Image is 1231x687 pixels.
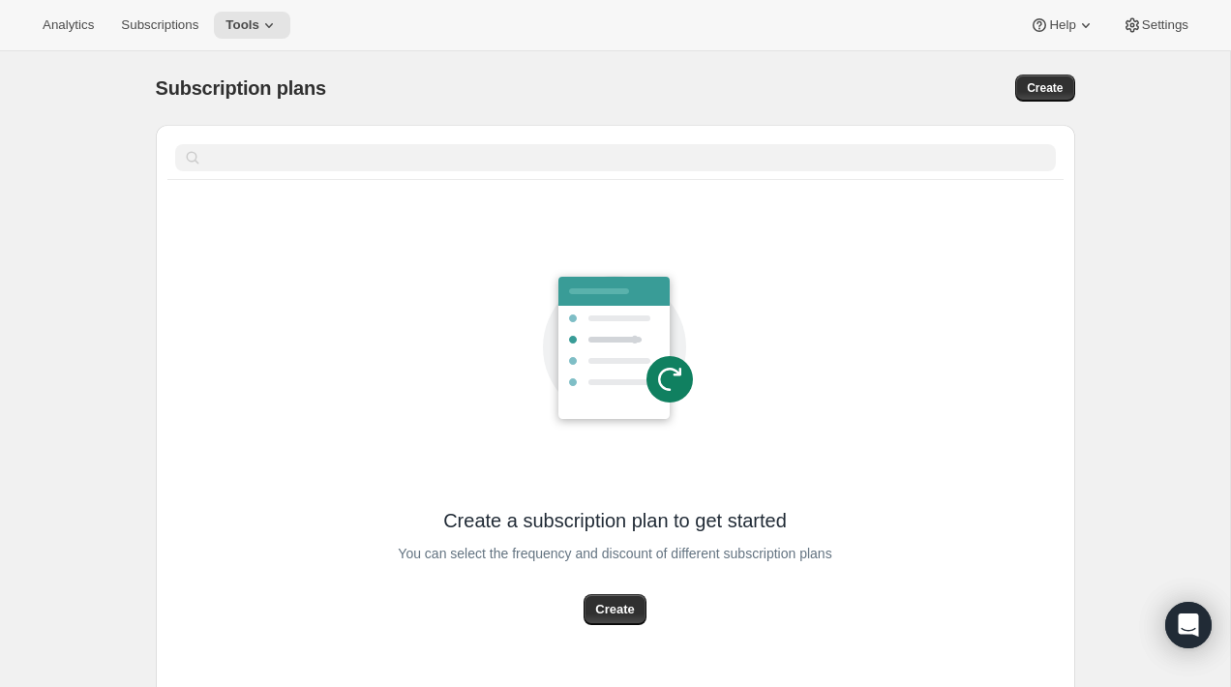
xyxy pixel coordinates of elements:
span: Subscriptions [121,17,198,33]
span: Analytics [43,17,94,33]
span: Create [595,600,634,619]
span: You can select the frequency and discount of different subscription plans [398,540,831,567]
button: Create [584,594,646,625]
button: Subscriptions [109,12,210,39]
button: Settings [1111,12,1200,39]
span: Help [1049,17,1075,33]
button: Help [1018,12,1106,39]
span: Create [1027,80,1063,96]
button: Analytics [31,12,105,39]
span: Subscription plans [156,77,326,99]
div: Open Intercom Messenger [1165,602,1212,648]
span: Create a subscription plan to get started [443,507,787,534]
button: Tools [214,12,290,39]
span: Tools [225,17,259,33]
button: Create [1015,75,1074,102]
span: Settings [1142,17,1188,33]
